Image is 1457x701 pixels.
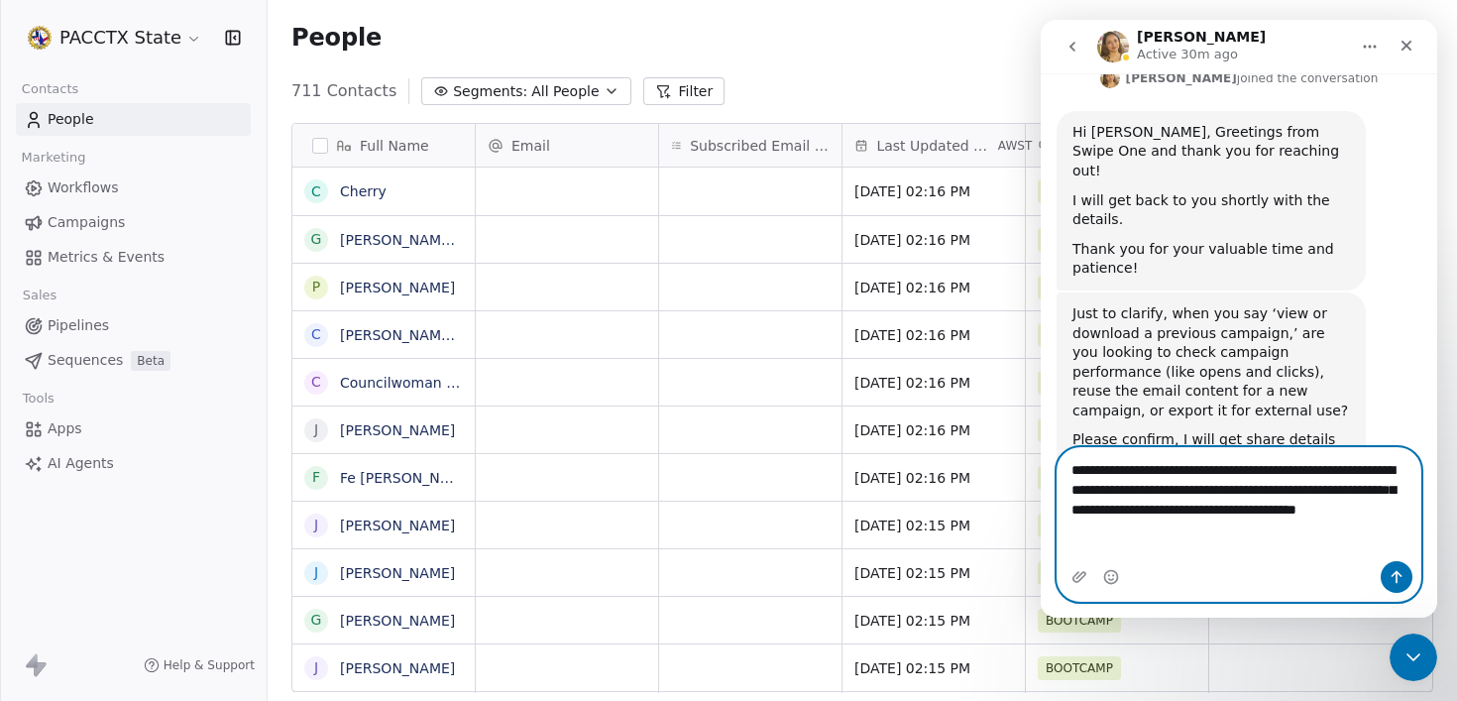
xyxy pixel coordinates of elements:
span: People [48,109,94,130]
a: Cherry [340,183,387,199]
span: [DATE] 02:16 PM [854,420,1013,440]
span: Campaigns [48,212,125,233]
a: [PERSON_NAME] [340,613,455,629]
span: Metrics & Events [48,247,165,268]
span: [DATE] 02:15 PM [854,516,1013,535]
span: Sequences [48,350,123,371]
div: C [311,324,321,345]
div: P [312,277,320,297]
span: Apps [48,418,82,439]
span: Contacts [13,74,87,104]
span: [DATE] 02:16 PM [854,181,1013,201]
a: Help & Support [144,657,255,673]
span: [DATE] 02:16 PM [854,325,1013,345]
span: BOOTCAMP [1038,656,1121,680]
button: Filter [643,77,726,105]
span: [DATE] 02:16 PM [854,468,1013,488]
a: Fe [PERSON_NAME] Imperial-[PERSON_NAME] [340,470,657,486]
div: J [314,657,318,678]
div: Subscribed Email Categories [659,124,841,167]
a: [PERSON_NAME] [340,518,455,533]
span: People [291,23,382,53]
a: [PERSON_NAME] [340,565,455,581]
span: BOOTCAMP [1038,561,1121,585]
span: Marketing [13,143,94,173]
span: Pipelines [48,315,109,336]
span: BOOTCAMP [1038,323,1121,347]
a: Metrics & Events [16,241,251,274]
span: Email [511,136,550,156]
span: [DATE] 02:15 PM [854,611,1013,631]
span: Last Updated Date [876,136,993,156]
a: [PERSON_NAME] [340,660,455,676]
span: BOOTCAMP [1038,466,1121,490]
span: BOOTCAMP [1038,609,1121,633]
a: [PERSON_NAME] [PERSON_NAME] [340,232,575,248]
a: [PERSON_NAME] [340,422,455,438]
span: Subscribed Email Categories [690,136,830,156]
span: [DATE] 02:16 PM [854,278,1013,297]
span: Segments: [453,81,527,102]
a: Pipelines [16,309,251,342]
span: PACCTX State [59,25,181,51]
span: [DATE] 02:16 PM [854,230,1013,250]
span: Sales [14,281,65,310]
button: PACCTX State [24,21,206,55]
span: BOOTCAMP [1038,179,1121,203]
a: Campaigns [16,206,251,239]
a: [PERSON_NAME] Councilwomen [340,327,561,343]
span: Tools [14,384,62,413]
span: BOOTCAMP [1038,418,1121,442]
div: C [311,372,321,393]
div: J [314,562,318,583]
img: Trans_PACCTX-Logo.png [28,26,52,50]
div: F [312,467,320,488]
span: [DATE] 02:15 PM [854,658,1013,678]
a: Apps [16,412,251,445]
span: [DATE] 02:15 PM [854,563,1013,583]
div: J [314,419,318,440]
div: Email [476,124,658,167]
div: Tags [1026,124,1208,167]
span: Help & Support [164,657,255,673]
span: BOOTCAMP [1038,228,1121,252]
div: Last Updated DateAWST [842,124,1025,167]
span: Workflows [48,177,119,198]
a: SequencesBeta [16,344,251,377]
span: BOOTCAMP [1038,276,1121,299]
div: Full Name [292,124,475,167]
span: BOOTCAMP [1038,371,1121,395]
a: People [16,103,251,136]
span: Full Name [360,136,429,156]
iframe: Intercom live chat [1041,20,1437,618]
span: 711 Contacts [291,79,396,103]
div: J [314,515,318,535]
a: [PERSON_NAME] [340,280,455,295]
span: All People [531,81,599,102]
span: AI Agents [48,453,114,474]
a: AI Agents [16,447,251,480]
span: AWST [998,138,1033,154]
div: grid [476,168,1434,693]
div: grid [292,168,476,693]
